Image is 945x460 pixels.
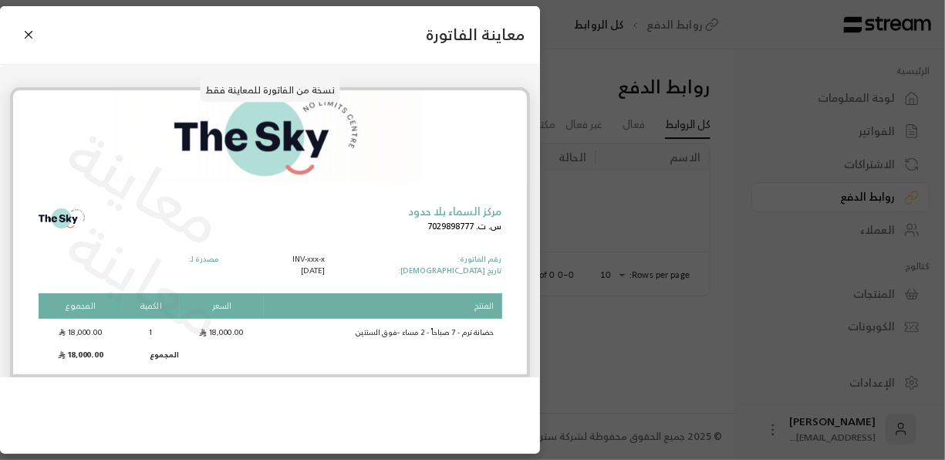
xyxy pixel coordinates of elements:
p: مركز السماء بلا حدود [409,204,502,220]
img: Logo [39,195,85,242]
td: 18,000.00 [180,320,265,346]
p: معاينة [51,197,241,360]
button: Close [15,22,42,49]
table: Products [39,292,502,364]
p: نسخة من الفاتورة للمعاينة فقط [201,77,340,102]
p: س. ت. 7029898777 [409,220,502,233]
p: [DATE] [293,266,326,277]
p: INV-xxx-x [293,254,326,266]
p: رقم الفاتورة: [399,254,502,266]
td: حضانة ترم - 7 صباحاً - 2 مساء -فوق السنتين [264,320,501,346]
td: المجموع [123,347,179,363]
th: المجموع [39,293,123,319]
img: photo_2025-08-07_10-07-36_dvldt.jpg [13,90,527,183]
p: تاريخ [DEMOGRAPHIC_DATA]: [399,266,502,277]
td: 18,000.00 [39,320,123,346]
td: 18,000.00 [39,347,123,363]
p: معاينة [51,105,241,268]
span: معاينة الفاتورة [426,23,525,46]
th: المنتج [264,293,501,319]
